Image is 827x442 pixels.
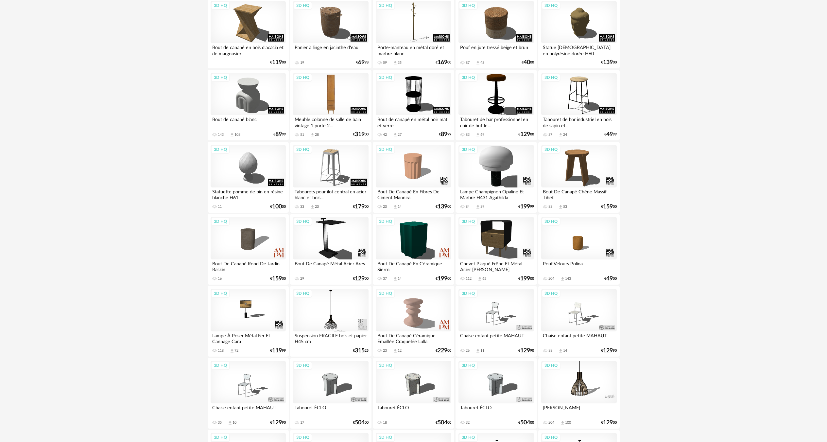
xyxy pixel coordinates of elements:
[300,133,304,137] div: 51
[538,214,619,285] a: 3D HQ Pouf Velours Polina 204 Download icon 143 €4900
[272,60,282,65] span: 119
[211,73,230,82] div: 3D HQ
[548,276,554,281] div: 204
[458,331,534,345] div: Chaise enfant petite MAHAUT
[211,187,286,201] div: Statuette pomme de pin en résine blanche H61
[383,61,387,65] div: 59
[290,214,371,285] a: 3D HQ Bout De Canapé Métal Acier Arev 29 €12900
[601,60,617,65] div: € 00
[542,289,560,298] div: 3D HQ
[355,204,365,209] span: 179
[436,420,451,425] div: € 00
[373,214,454,285] a: 3D HQ Bout De Canapé En Céramique Sierro 37 Download icon 14 €19900
[518,348,534,353] div: € 90
[398,133,402,137] div: 27
[604,132,617,137] div: € 99
[459,1,478,10] div: 3D HQ
[558,348,563,353] span: Download icon
[541,331,616,345] div: Chaise enfant petite MAHAUT
[230,132,234,137] span: Download icon
[541,403,616,416] div: [PERSON_NAME]
[293,331,368,345] div: Suspension FRAGILE bois et papier H45 cm
[218,348,224,353] div: 118
[218,420,222,425] div: 35
[466,133,470,137] div: 83
[558,204,563,209] span: Download icon
[373,70,454,141] a: 3D HQ Bout de canapé en métal noir mat et verre 42 Download icon 27 €8999
[393,276,398,281] span: Download icon
[603,204,613,209] span: 159
[456,358,537,429] a: 3D HQ Tabouret ÉCLO 32 €50400
[272,204,282,209] span: 100
[234,133,240,137] div: 103
[315,204,319,209] div: 20
[558,132,563,137] span: Download icon
[458,259,534,273] div: Chevet Plaqué Frêne Et Métal Acier [PERSON_NAME]
[398,276,402,281] div: 14
[290,358,371,429] a: 3D HQ Tabouret ÉCLO 17 €50400
[218,276,222,281] div: 16
[373,358,454,429] a: 3D HQ Tabouret ÉCLO 18 €50400
[563,348,567,353] div: 14
[398,204,402,209] div: 14
[538,142,619,213] a: 3D HQ Bout De Canapé Chêne Massif Tibet 83 Download icon 53 €15900
[293,217,312,226] div: 3D HQ
[548,420,554,425] div: 204
[458,43,534,56] div: Pouf en jute tressé beige et brun
[538,358,619,429] a: 3D HQ [PERSON_NAME] 204 Download icon 100 €12900
[310,204,315,209] span: Download icon
[230,348,234,353] span: Download icon
[273,132,286,137] div: € 99
[542,361,560,370] div: 3D HQ
[272,420,282,425] span: 129
[548,204,552,209] div: 83
[270,60,286,65] div: € 00
[376,145,395,154] div: 3D HQ
[211,1,230,10] div: 3D HQ
[398,348,402,353] div: 12
[233,420,236,425] div: 10
[208,214,289,285] a: 3D HQ Bout De Canapé Rond De Jardin Raskin 16 €15900
[211,289,230,298] div: 3D HQ
[542,433,560,442] div: 3D HQ
[563,204,567,209] div: 53
[518,276,534,281] div: € 00
[548,133,552,137] div: 37
[293,259,368,273] div: Bout De Canapé Métal Acier Arev
[272,276,282,281] span: 159
[458,403,534,416] div: Tabouret ÉCLO
[520,204,530,209] span: 199
[211,433,230,442] div: 3D HQ
[383,204,387,209] div: 20
[353,204,369,209] div: € 00
[459,433,478,442] div: 3D HQ
[565,420,571,425] div: 100
[211,115,286,128] div: Bout de canapé blanc
[353,276,369,281] div: € 00
[482,276,486,281] div: 65
[211,145,230,154] div: 3D HQ
[376,217,395,226] div: 3D HQ
[456,142,537,213] a: 3D HQ Lampe Champignon Opaline Et Marbre H431 Agathilda 84 Download icon 39 €19999
[601,348,617,353] div: € 90
[438,60,447,65] span: 169
[270,348,286,353] div: € 99
[459,217,478,226] div: 3D HQ
[293,289,312,298] div: 3D HQ
[436,348,451,353] div: € 00
[376,259,451,273] div: Bout De Canapé En Céramique Sierro
[601,204,617,209] div: € 00
[456,286,537,357] a: 3D HQ Chaise enfant petite MAHAUT 26 Download icon 11 €12990
[275,132,282,137] span: 89
[208,142,289,213] a: 3D HQ Statuette pomme de pin en résine blanche H61 11 €10000
[541,259,616,273] div: Pouf Velours Polina
[563,133,567,137] div: 24
[383,348,387,353] div: 23
[466,420,470,425] div: 32
[211,361,230,370] div: 3D HQ
[480,61,484,65] div: 48
[376,1,395,10] div: 3D HQ
[518,204,534,209] div: € 99
[520,276,530,281] span: 199
[376,115,451,128] div: Bout de canapé en métal noir mat et verre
